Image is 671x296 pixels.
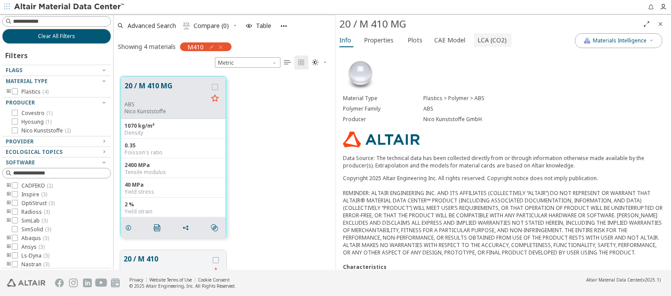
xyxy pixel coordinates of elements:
i: toogle group [6,244,12,251]
button: Share [178,219,197,237]
i:  [298,59,305,66]
p: Nico Kunststoffe [125,108,208,115]
div: Poisson's ratio [125,149,222,156]
div: Plastics > Polymer > ABS [423,95,664,102]
span: Material Type [6,77,48,85]
i: toogle group [6,217,12,224]
p: Data Source: The technical data has been collected directly from or through information otherwise... [343,154,664,169]
span: Clear All Filters [38,33,75,40]
div: ABS [423,105,664,112]
span: Nico Kunststoffe [21,127,71,134]
button: Provider [2,136,111,147]
div: ABS [125,101,208,108]
i: toogle group [6,252,12,259]
div: Unit System [215,57,280,68]
button: Similar search [207,219,225,237]
a: Privacy [129,277,143,283]
span: Advanced Search [128,23,176,29]
div: grid [114,70,335,270]
div: Showing 4 materials [118,42,176,51]
div: 2400 MPa [125,162,222,169]
div: Density [125,129,222,136]
i:  [154,224,161,231]
span: ( 2 ) [47,182,53,189]
span: LCA (CO2) [477,33,507,47]
div: 0.35 [125,142,222,149]
i: toogle group [6,191,12,198]
button: Details [121,219,139,237]
span: SimLab [21,217,48,224]
button: PDF Download [150,219,168,237]
button: Flags [2,65,111,76]
button: 20 / M 410 [124,254,209,274]
button: Tile View [294,56,308,70]
span: SimSolid [21,226,51,233]
span: Nastran [21,261,49,268]
div: Producer [343,116,423,123]
button: 20 / M 410 MG [125,80,208,101]
div: 1070 kg/m³ [125,122,222,129]
div: © 2025 Altair Engineering, Inc. All Rights Reserved. [129,283,236,289]
span: Ansys [21,244,45,251]
div: Polymer Family [343,105,423,112]
div: Yield strain [125,208,222,215]
button: Full Screen [640,17,654,31]
a: Cookie Consent [198,277,230,283]
span: Materials Intelligence [593,37,647,44]
span: ( 3 ) [38,243,45,251]
div: Nico Kunststoffe GmbH [423,116,664,123]
button: Table View [280,56,294,70]
div: Filters [2,44,32,65]
span: ( 3 ) [43,234,49,242]
span: ( 3 ) [43,252,49,259]
div: Material Type [343,95,423,102]
span: Info [339,33,351,47]
span: Table [256,23,271,29]
span: Plastics [21,88,48,95]
button: Favorite [209,265,223,279]
button: Favorite [208,92,222,106]
i: toogle group [6,182,12,189]
a: Website Terms of Use [149,277,192,283]
span: ( 4 ) [42,88,48,95]
button: Material Type [2,76,111,87]
span: ( 3 ) [48,199,55,207]
span: Provider [6,138,34,145]
i: toogle group [6,261,12,268]
button: Close [654,17,668,31]
span: ( 1 ) [45,118,52,125]
button: AI CopilotMaterials Intelligence [575,33,662,48]
button: Software [2,157,111,168]
span: Plots [408,33,422,47]
button: Clear All Filters [2,29,111,44]
div: Yield stress [125,188,222,195]
span: Abaqus [21,235,49,242]
div: Characteristics [343,263,664,271]
span: Flags [6,66,22,74]
span: Metric [215,57,280,68]
span: OptiStruct [21,200,55,207]
button: Ecological Topics [2,147,111,157]
span: Software [6,159,35,166]
div: 2 % [125,201,222,208]
i: toogle group [6,209,12,216]
span: Altair Material Data Center [586,277,641,283]
img: AI Copilot [584,37,591,44]
span: Covestro [21,110,52,117]
span: M410 [187,43,204,51]
span: Ls-Dyna [21,252,49,259]
span: CAE Model [434,33,465,47]
span: CADFEKO [21,182,53,189]
span: Properties [364,33,394,47]
i:  [183,22,190,29]
span: ( 3 ) [45,226,51,233]
span: Compare (0) [194,23,229,29]
span: Radioss [21,209,50,216]
div: 40 MPa [125,181,222,188]
img: Altair Material Data Center [14,3,125,11]
i:  [211,224,218,231]
div: Tensile modulus [125,169,222,176]
span: ( 3 ) [44,208,50,216]
img: Altair Engineering [7,279,45,287]
span: ( 2 ) [65,127,71,134]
